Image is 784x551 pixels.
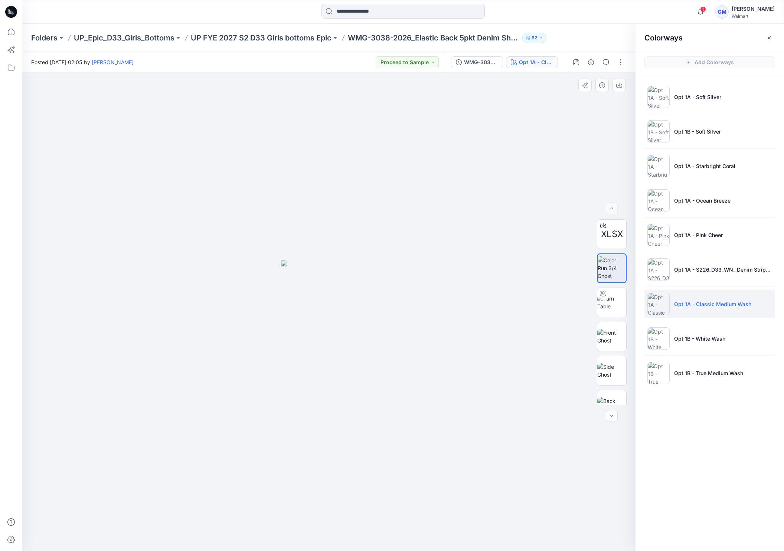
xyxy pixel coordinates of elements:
[585,56,597,68] button: Details
[647,189,670,211] img: Opt 1A - Ocean Breeze
[732,13,775,19] div: Walmart
[597,363,626,378] img: Side Ghost
[700,6,706,12] span: 1
[191,33,331,43] a: UP FYE 2027 S2 D33 Girls bottoms Epic
[674,162,735,170] p: Opt 1A - Starbright Coral
[601,227,623,241] span: XLSX
[506,56,558,68] button: Opt 1A - Classic Medium Wash
[647,362,670,384] img: Opt 1B - True Medium Wash
[522,33,546,43] button: 62
[647,120,670,142] img: Opt 1B - Soft Silver
[532,34,537,42] p: 62
[647,327,670,350] img: Opt 1B - White Wash
[451,56,503,68] button: WMG-3038-2026_Elastic Back 5pkt Denim Shorts 3 Inseam_Full Colorway
[674,128,721,135] p: Opt 1B - Soft Silver
[647,224,670,246] img: Opt 1A - Pink Cheer
[598,256,626,280] img: Color Run 3/4 Ghost
[715,5,729,19] div: GM
[647,155,670,177] img: Opt 1A - Starbright Coral
[519,58,553,66] div: Opt 1A - Classic Medium Wash
[348,33,519,43] p: WMG-3038-2026_Elastic Back 5pkt Denim Shorts 3 Inseam
[674,197,731,204] p: Opt 1A - Ocean Breeze
[647,258,670,281] img: Opt 1A - S226_D33_WN_ Denim Stripe_ Dark Wash_G2876A
[674,93,721,101] p: Opt 1A - Soft Silver
[674,335,725,342] p: Opt 1B - White Wash
[674,266,772,273] p: Opt 1A - S226_D33_WN_ Denim Stripe_ Dark Wash_G2876A
[464,58,498,66] div: WMG-3038-2026_Elastic Back 5pkt Denim Shorts 3 Inseam_Full Colorway
[597,397,626,413] img: Back Ghost
[674,369,743,377] p: Opt 1B - True Medium Wash
[732,4,775,13] div: [PERSON_NAME]
[597,295,626,310] img: Turn Table
[644,33,683,42] h2: Colorways
[674,231,723,239] p: Opt 1A - Pink Cheer
[74,33,174,43] a: UP_Epic_D33_Girls_Bottoms
[647,293,670,315] img: Opt 1A - Classic Medium Wash
[92,59,134,65] a: [PERSON_NAME]
[674,300,751,308] p: Opt 1A - Classic Medium Wash
[597,329,626,344] img: Front Ghost
[647,86,670,108] img: Opt 1A - Soft Silver
[31,58,134,66] span: Posted [DATE] 02:05 by
[31,33,58,43] a: Folders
